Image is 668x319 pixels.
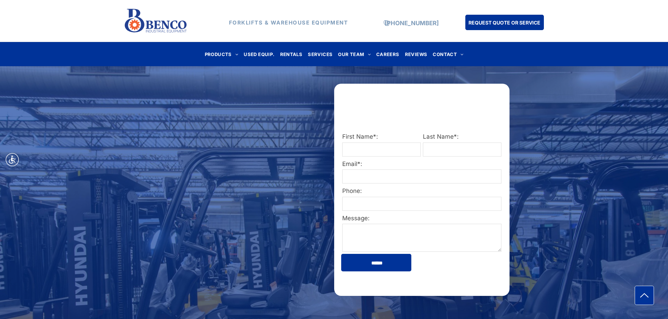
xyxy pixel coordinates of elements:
a: RENTALS [277,49,305,59]
a: [PHONE_NUMBER] [385,20,439,27]
label: Last Name*: [423,132,501,141]
a: CONTACT [430,49,466,59]
a: SERVICES [305,49,335,59]
strong: FORKLIFTS & WAREHOUSE EQUIPMENT [229,19,348,26]
a: REQUEST QUOTE OR SERVICE [465,15,544,30]
span: REQUEST QUOTE OR SERVICE [468,16,540,29]
label: Message: [342,214,501,223]
label: Email*: [342,160,501,169]
label: First Name*: [342,132,421,141]
a: REVIEWS [402,49,430,59]
a: USED EQUIP. [241,49,277,59]
a: CAREERS [373,49,402,59]
a: OUR TEAM [335,49,373,59]
a: PRODUCTS [202,49,241,59]
label: Phone: [342,187,501,196]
